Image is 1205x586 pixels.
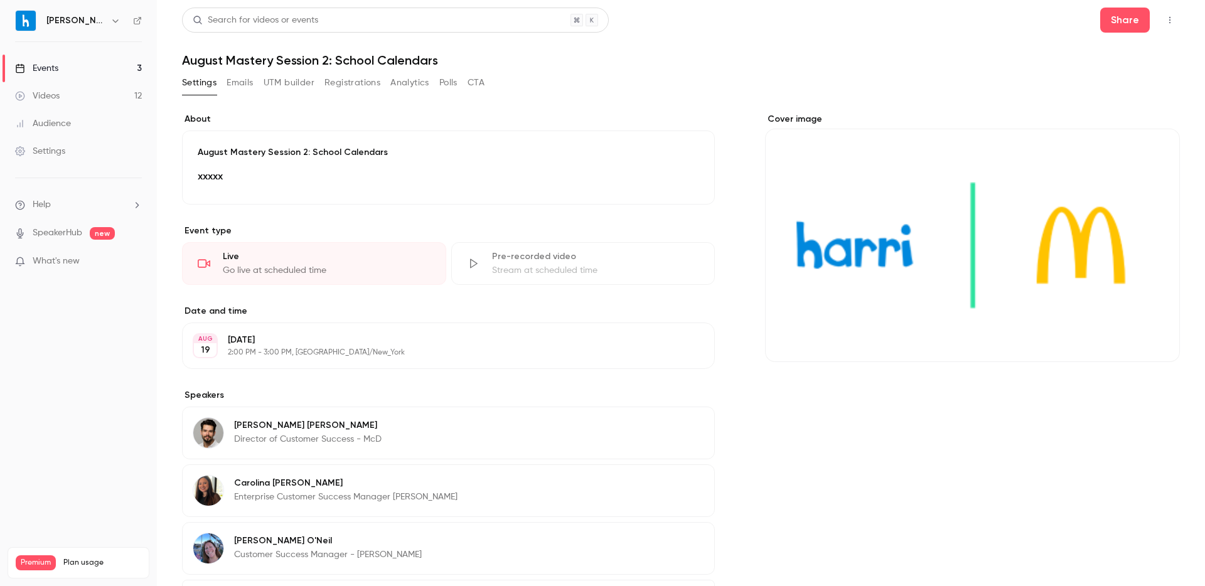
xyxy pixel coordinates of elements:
[193,14,318,27] div: Search for videos or events
[468,73,485,93] button: CTA
[193,418,223,448] img: Dennis Ivanov
[234,491,458,503] p: Enterprise Customer Success Manager [PERSON_NAME]
[182,407,715,459] div: Dennis Ivanov[PERSON_NAME] [PERSON_NAME]Director of Customer Success - McD
[324,73,380,93] button: Registrations
[264,73,314,93] button: UTM builder
[234,419,382,432] p: [PERSON_NAME] [PERSON_NAME]
[492,264,700,277] div: Stream at scheduled time
[16,555,56,570] span: Premium
[33,198,51,211] span: Help
[182,305,715,317] label: Date and time
[46,14,105,27] h6: [PERSON_NAME]
[182,464,715,517] div: Carolina ZunigaCarolina [PERSON_NAME]Enterprise Customer Success Manager [PERSON_NAME]
[234,477,458,489] p: Carolina [PERSON_NAME]
[201,344,210,356] p: 19
[182,522,715,575] div: Cynthia O'Neil[PERSON_NAME] O'NeilCustomer Success Manager - [PERSON_NAME]
[15,198,142,211] li: help-dropdown-opener
[182,73,217,93] button: Settings
[193,533,223,563] img: Cynthia O'Neil
[33,226,82,240] a: SpeakerHub
[127,256,142,267] iframe: Noticeable Trigger
[765,113,1180,362] section: Cover image
[182,113,715,125] label: About
[234,535,422,547] p: [PERSON_NAME] O'Neil
[228,334,648,346] p: [DATE]
[765,113,1180,125] label: Cover image
[182,53,1180,68] h1: August Mastery Session 2: School Calendars
[15,145,65,157] div: Settings
[15,62,58,75] div: Events
[90,227,115,240] span: new
[234,548,422,561] p: Customer Success Manager - [PERSON_NAME]
[33,255,80,268] span: What's new
[198,169,699,184] h2: xxxxx
[223,250,431,263] div: Live
[223,264,431,277] div: Go live at scheduled time
[390,73,429,93] button: Analytics
[198,146,699,159] p: August Mastery Session 2: School Calendars
[492,250,700,263] div: Pre-recorded video
[63,558,141,568] span: Plan usage
[182,389,715,402] label: Speakers
[16,11,36,31] img: Harri
[193,476,223,506] img: Carolina Zuniga
[182,242,446,285] div: LiveGo live at scheduled time
[234,433,382,445] p: Director of Customer Success - McD
[451,242,715,285] div: Pre-recorded videoStream at scheduled time
[439,73,458,93] button: Polls
[15,117,71,130] div: Audience
[194,334,217,343] div: AUG
[15,90,60,102] div: Videos
[227,73,253,93] button: Emails
[228,348,648,358] p: 2:00 PM - 3:00 PM, [GEOGRAPHIC_DATA]/New_York
[1100,8,1150,33] button: Share
[182,225,715,237] p: Event type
